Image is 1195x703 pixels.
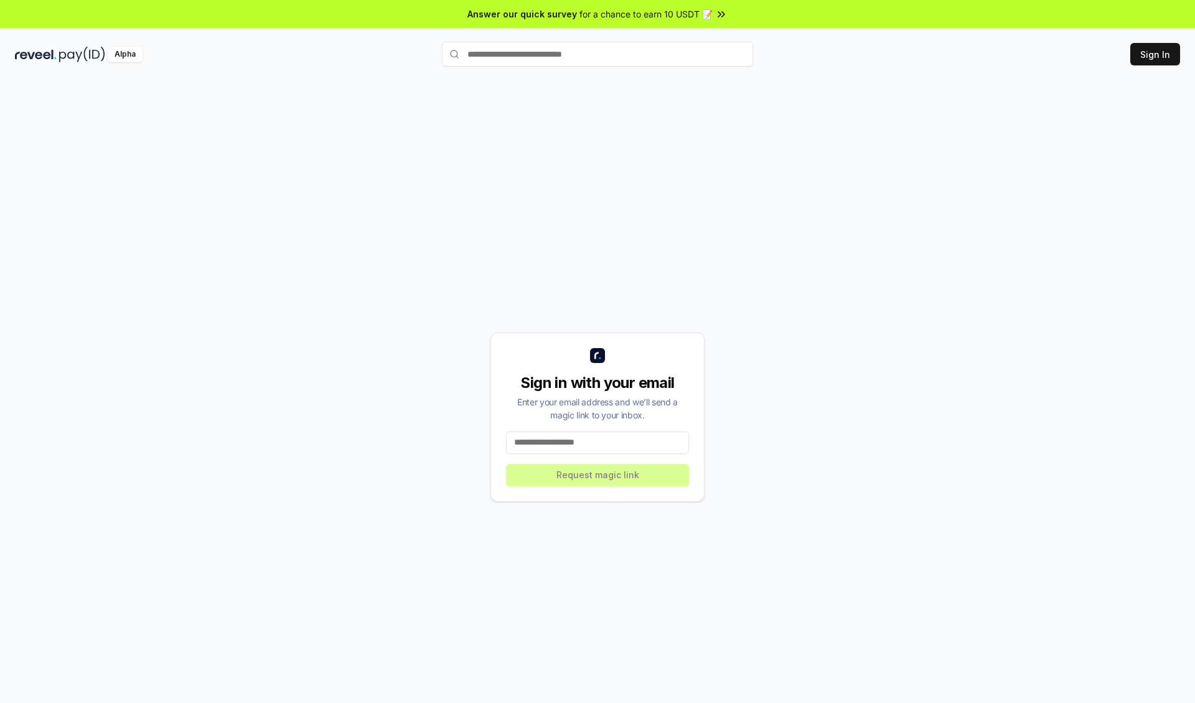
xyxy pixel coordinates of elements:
span: for a chance to earn 10 USDT 📝 [579,7,713,21]
div: Enter your email address and we’ll send a magic link to your inbox. [506,395,689,422]
img: reveel_dark [15,47,57,62]
button: Sign In [1130,43,1180,65]
span: Answer our quick survey [467,7,577,21]
img: pay_id [59,47,105,62]
div: Sign in with your email [506,373,689,393]
img: logo_small [590,348,605,363]
div: Alpha [108,47,143,62]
